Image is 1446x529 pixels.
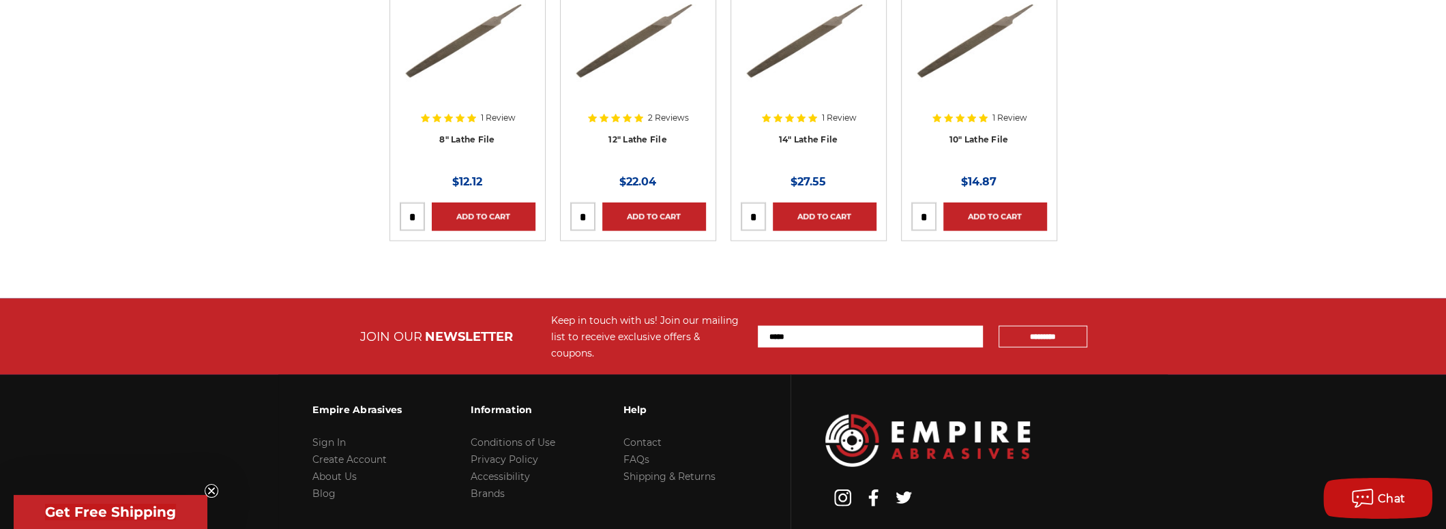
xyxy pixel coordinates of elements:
[470,453,537,466] a: Privacy Policy
[360,329,422,344] span: JOIN OUR
[943,202,1047,231] a: Add to Cart
[623,453,649,466] a: FAQs
[825,414,1030,467] img: Empire Abrasives Logo Image
[312,487,336,500] a: Blog
[470,436,555,449] a: Conditions of Use
[773,202,876,231] a: Add to Cart
[619,175,656,188] span: $22.04
[1378,492,1406,505] span: Chat
[791,175,826,188] span: $27.55
[312,436,346,449] a: Sign In
[425,329,513,344] span: NEWSLETTER
[470,487,504,500] a: Brands
[205,484,218,498] button: Close teaser
[432,202,535,231] a: Add to Cart
[14,495,207,529] div: Get Free ShippingClose teaser
[470,470,529,483] a: Accessibility
[623,436,661,449] a: Contact
[312,470,357,483] a: About Us
[312,395,402,424] h3: Empire Abrasives
[602,202,706,231] a: Add to Cart
[623,470,715,483] a: Shipping & Returns
[1323,478,1432,519] button: Chat
[452,175,482,188] span: $12.12
[470,395,555,424] h3: Information
[623,395,715,424] h3: Help
[551,312,744,361] div: Keep in touch with us! Join our mailing list to receive exclusive offers & coupons.
[45,504,176,520] span: Get Free Shipping
[312,453,387,466] a: Create Account
[961,175,997,188] span: $14.87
